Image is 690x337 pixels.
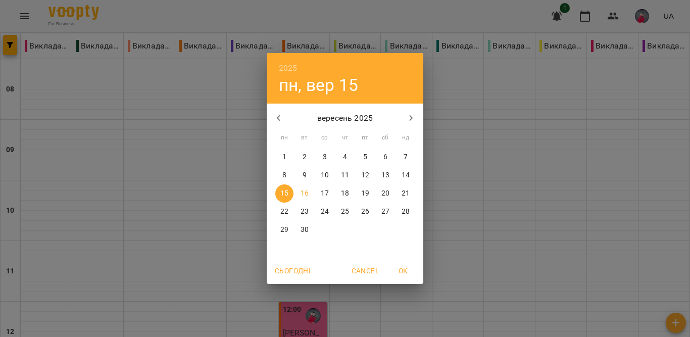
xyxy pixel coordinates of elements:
[275,221,293,239] button: 29
[275,148,293,166] button: 1
[271,262,315,280] button: Сьогодні
[361,207,369,217] p: 26
[279,75,358,95] button: пн, вер 15
[275,133,293,143] span: пн
[316,184,334,203] button: 17
[323,152,327,162] p: 3
[303,170,307,180] p: 9
[316,203,334,221] button: 24
[279,61,298,75] button: 2025
[280,207,288,217] p: 22
[303,152,307,162] p: 2
[275,166,293,184] button: 8
[376,133,395,143] span: сб
[361,188,369,199] p: 19
[352,265,379,277] span: Cancel
[295,203,314,221] button: 23
[376,166,395,184] button: 13
[275,184,293,203] button: 15
[361,170,369,180] p: 12
[282,152,286,162] p: 1
[341,170,349,180] p: 11
[321,188,329,199] p: 17
[356,184,374,203] button: 19
[376,148,395,166] button: 6
[301,225,309,235] p: 30
[348,262,383,280] button: Cancel
[376,184,395,203] button: 20
[282,170,286,180] p: 8
[402,188,410,199] p: 21
[336,203,354,221] button: 25
[301,188,309,199] p: 16
[291,112,400,124] p: вересень 2025
[295,133,314,143] span: вт
[316,133,334,143] span: ср
[301,207,309,217] p: 23
[397,148,415,166] button: 7
[402,207,410,217] p: 28
[295,148,314,166] button: 2
[275,203,293,221] button: 22
[316,166,334,184] button: 10
[383,152,387,162] p: 6
[397,203,415,221] button: 28
[381,188,389,199] p: 20
[336,166,354,184] button: 11
[336,148,354,166] button: 4
[280,188,288,199] p: 15
[280,225,288,235] p: 29
[363,152,367,162] p: 5
[336,184,354,203] button: 18
[356,148,374,166] button: 5
[397,133,415,143] span: нд
[397,184,415,203] button: 21
[321,207,329,217] p: 24
[404,152,408,162] p: 7
[295,184,314,203] button: 16
[381,207,389,217] p: 27
[343,152,347,162] p: 4
[381,170,389,180] p: 13
[397,166,415,184] button: 14
[376,203,395,221] button: 27
[356,166,374,184] button: 12
[341,207,349,217] p: 25
[321,170,329,180] p: 10
[402,170,410,180] p: 14
[387,262,419,280] button: OK
[295,166,314,184] button: 9
[341,188,349,199] p: 18
[356,133,374,143] span: пт
[295,221,314,239] button: 30
[391,265,415,277] span: OK
[275,265,311,277] span: Сьогодні
[336,133,354,143] span: чт
[356,203,374,221] button: 26
[316,148,334,166] button: 3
